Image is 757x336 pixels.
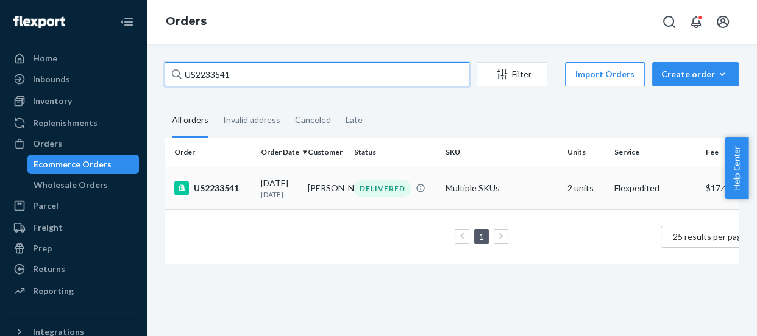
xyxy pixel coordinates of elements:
[33,95,72,107] div: Inventory
[34,158,112,170] div: Ecommerce Orders
[661,68,730,80] div: Create order
[7,239,139,258] a: Prep
[441,138,563,167] th: SKU
[295,104,331,136] div: Canceled
[166,15,207,28] a: Orders
[652,62,739,86] button: Create order
[684,10,708,34] button: Open notifications
[33,222,63,234] div: Freight
[165,138,256,167] th: Order
[33,263,65,275] div: Returns
[33,52,57,65] div: Home
[7,69,139,89] a: Inbounds
[27,175,140,195] a: Wholesale Orders
[261,177,298,200] div: [DATE]
[565,62,645,86] button: Import Orders
[563,138,610,167] th: Units
[115,10,139,34] button: Close Navigation
[477,62,547,86] button: Filter
[256,138,303,167] th: Order Date
[33,117,98,129] div: Replenishments
[346,104,363,136] div: Late
[303,167,350,209] td: [PERSON_NAME]
[7,259,139,279] a: Returns
[33,242,52,254] div: Prep
[477,231,486,242] a: Page 1 is your current page
[7,134,139,153] a: Orders
[223,104,280,136] div: Invalid address
[13,16,65,28] img: Flexport logo
[33,200,59,212] div: Parcel
[711,10,735,34] button: Open account menu
[614,182,696,194] p: Flexpedited
[657,10,681,34] button: Open Search Box
[7,281,139,301] a: Reporting
[174,181,251,195] div: US2233541
[34,179,108,191] div: Wholesale Orders
[165,62,469,86] input: Search orders
[441,167,563,209] td: Multiple SKUs
[354,180,411,197] div: DELIVERED
[7,49,139,68] a: Home
[7,91,139,111] a: Inventory
[673,231,747,242] span: 25 results per page
[172,104,208,138] div: All orders
[477,68,547,80] div: Filter
[33,285,74,297] div: Reporting
[349,138,441,167] th: Status
[261,189,298,200] p: [DATE]
[7,113,139,133] a: Replenishments
[33,73,70,85] div: Inbounds
[27,155,140,174] a: Ecommerce Orders
[156,4,216,40] ol: breadcrumbs
[610,138,701,167] th: Service
[308,147,345,157] div: Customer
[7,218,139,237] a: Freight
[33,138,62,150] div: Orders
[725,137,748,199] button: Help Center
[7,196,139,215] a: Parcel
[563,167,610,209] td: 2 units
